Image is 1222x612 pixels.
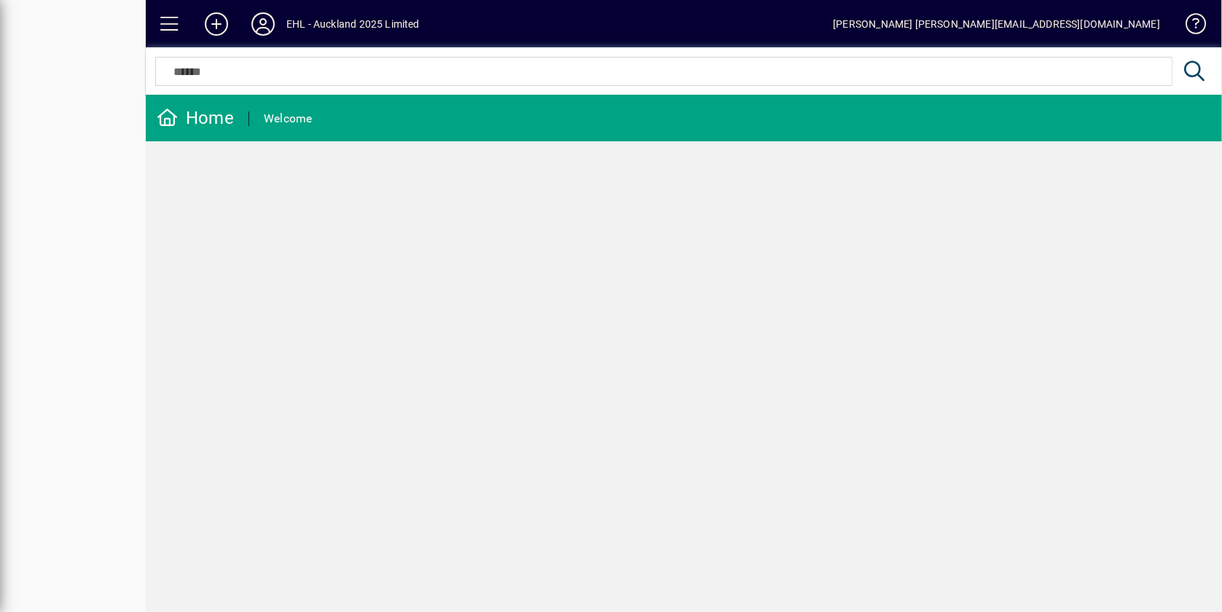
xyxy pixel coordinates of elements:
button: Profile [240,11,286,37]
button: Add [193,11,240,37]
div: Home [157,106,234,130]
div: Welcome [264,107,313,130]
div: EHL - Auckland 2025 Limited [286,12,420,36]
div: [PERSON_NAME] [PERSON_NAME][EMAIL_ADDRESS][DOMAIN_NAME] [833,12,1160,36]
a: Knowledge Base [1175,3,1204,50]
